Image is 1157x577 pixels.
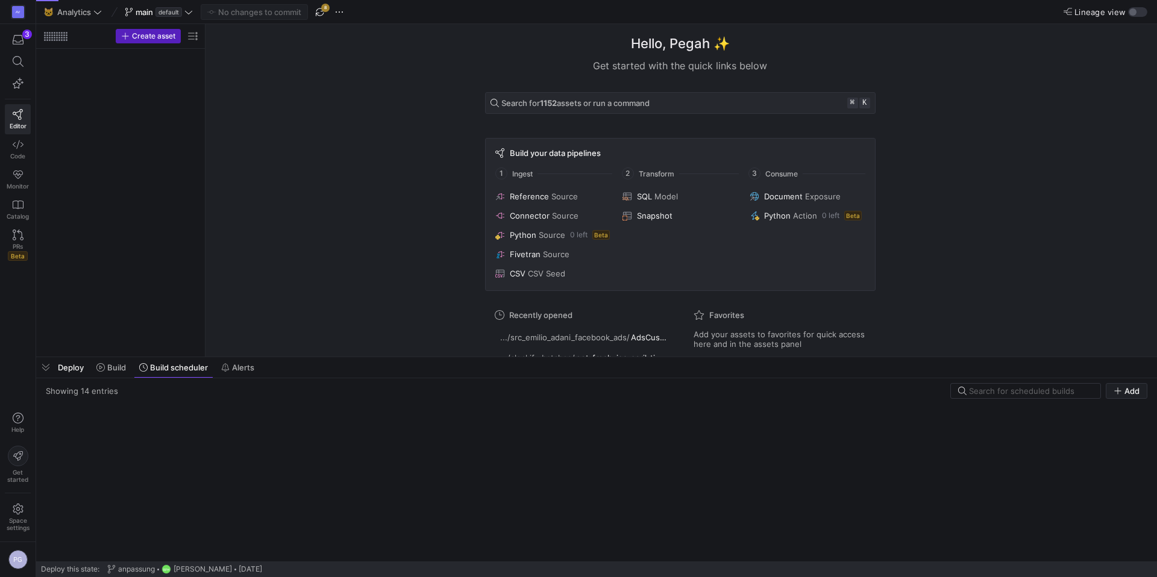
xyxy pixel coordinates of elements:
[216,357,260,378] button: Alerts
[12,6,24,18] div: AV
[1124,386,1140,396] span: Add
[500,353,575,363] span: .../clockify_batches/
[844,211,862,220] span: Beta
[543,249,569,259] span: Source
[22,30,32,39] div: 3
[150,363,208,372] span: Build scheduler
[510,249,541,259] span: Fivetran
[493,228,613,242] button: PythonSource0 leftBeta
[5,29,31,51] button: 3
[510,230,536,240] span: Python
[747,189,867,204] button: DocumentExposure
[5,441,31,488] button: Getstarted
[764,211,791,220] span: Python
[5,2,31,22] a: AV
[5,134,31,164] a: Code
[174,565,232,573] span: [PERSON_NAME]
[155,7,182,17] span: default
[747,208,867,223] button: PythonAction0 leftBeta
[859,98,870,108] kbd: k
[822,211,839,220] span: 0 left
[709,310,744,320] span: Favorites
[8,550,28,569] div: PG
[118,565,155,573] span: anpassung
[134,357,213,378] button: Build scheduler
[493,189,613,204] button: ReferenceSource
[969,386,1093,396] input: Search for scheduled builds
[5,498,31,537] a: Spacesettings
[5,407,31,438] button: Help
[620,208,740,223] button: Snapshot
[13,243,23,250] span: PRs
[694,329,866,349] span: Add your assets to favorites for quick access here and in the assets panel
[5,547,31,572] button: PG
[576,353,666,363] span: get_fresh_jan_april_time_entries
[793,211,817,220] span: Action
[552,211,578,220] span: Source
[805,192,841,201] span: Exposure
[44,8,52,16] span: 🐱
[510,269,525,278] span: CSV
[485,92,876,114] button: Search for1152assets or run a command⌘k
[132,32,175,40] span: Create asset
[631,34,730,54] h1: Hello, Pegah ✨
[136,7,153,17] span: main
[847,98,858,108] kbd: ⌘
[10,152,25,160] span: Code
[5,195,31,225] a: Catalog
[764,192,803,201] span: Document
[485,58,876,73] div: Get started with the quick links below
[509,310,572,320] span: Recently opened
[5,104,31,134] a: Editor
[239,565,262,573] span: [DATE]
[492,329,669,345] button: .../src_emilio_adani_facebook_ads/AdsCustomIncremental
[637,211,673,220] span: Snapshot
[540,98,557,108] strong: 1152
[1074,7,1126,17] span: Lineage view
[510,148,601,158] span: Build your data pipelines
[492,350,669,366] button: .../clockify_batches/get_fresh_jan_april_time_entries
[116,29,181,43] button: Create asset
[5,164,31,195] a: Monitor
[1106,383,1147,399] button: Add
[46,386,118,396] div: Showing 14 entries
[620,189,740,204] button: SQLModel
[232,363,254,372] span: Alerts
[493,208,613,223] button: ConnectorSource
[58,363,84,372] span: Deploy
[10,122,27,129] span: Editor
[7,213,29,220] span: Catalog
[7,469,28,483] span: Get started
[528,269,565,278] span: CSV Seed
[5,225,31,266] a: PRsBeta
[631,332,666,342] span: AdsCustomIncremental
[41,4,105,20] button: 🐱Analytics
[501,98,650,108] span: Search for assets or run a command
[57,7,91,17] span: Analytics
[104,561,265,577] button: anpassungRPH[PERSON_NAME][DATE]
[8,251,28,261] span: Beta
[592,230,610,240] span: Beta
[91,357,131,378] button: Build
[161,564,171,574] div: RPH
[637,192,652,201] span: SQL
[493,266,613,281] button: CSVCSV Seed
[7,182,29,190] span: Monitor
[10,426,25,433] span: Help
[7,517,30,531] span: Space settings
[122,4,196,20] button: maindefault
[500,332,630,342] span: .../src_emilio_adani_facebook_ads/
[41,565,99,573] span: Deploy this state:
[510,192,549,201] span: Reference
[493,247,613,261] button: FivetranSource
[654,192,678,201] span: Model
[570,231,588,239] span: 0 left
[510,211,550,220] span: Connector
[551,192,578,201] span: Source
[539,230,565,240] span: Source
[107,363,126,372] span: Build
